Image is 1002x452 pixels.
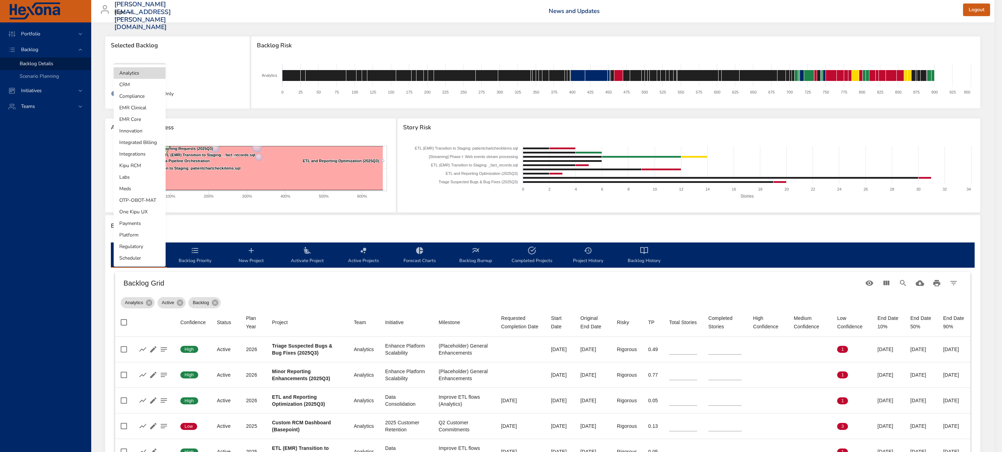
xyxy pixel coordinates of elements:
li: Labs [114,171,166,183]
li: One Kipu UX [114,206,166,218]
li: EMR Core [114,114,166,125]
li: Payments [114,218,166,229]
li: Kipu RCM [114,160,166,171]
li: Regulatory [114,241,166,252]
li: Innovation [114,125,166,137]
li: Integrated Billing [114,137,166,148]
li: Compliance [114,90,166,102]
li: Integrations [114,148,166,160]
li: EMR Clinical [114,102,166,114]
li: Platform [114,229,166,241]
li: CRM [114,79,166,90]
li: Scheduler [114,252,166,264]
li: Analytics [114,67,166,79]
li: Meds [114,183,166,194]
li: OTP-OBOT-MAT [114,194,166,206]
